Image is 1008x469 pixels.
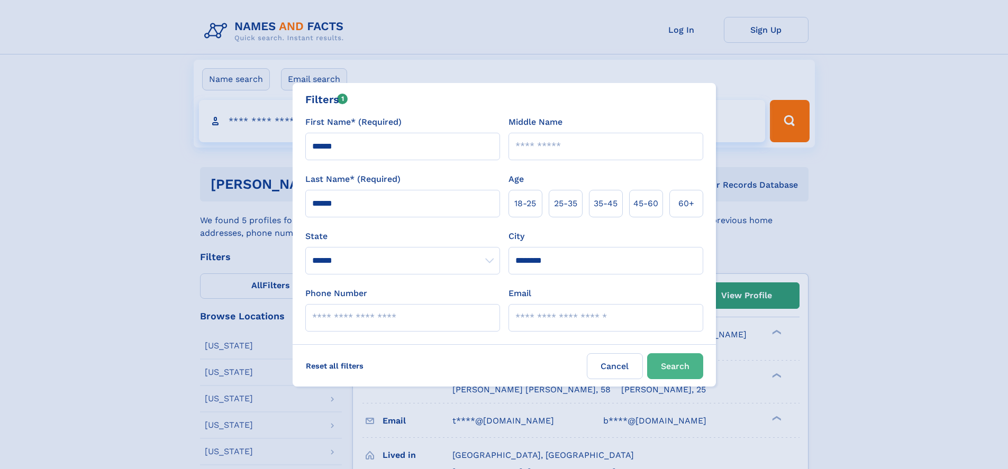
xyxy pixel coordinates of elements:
[554,197,577,210] span: 25‑35
[305,230,500,243] label: State
[594,197,617,210] span: 35‑45
[633,197,658,210] span: 45‑60
[508,173,524,186] label: Age
[508,230,524,243] label: City
[305,287,367,300] label: Phone Number
[508,116,562,128] label: Middle Name
[678,197,694,210] span: 60+
[305,173,401,186] label: Last Name* (Required)
[514,197,536,210] span: 18‑25
[647,353,703,379] button: Search
[305,91,348,107] div: Filters
[587,353,643,379] label: Cancel
[508,287,531,300] label: Email
[305,116,402,128] label: First Name* (Required)
[299,353,370,379] label: Reset all filters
